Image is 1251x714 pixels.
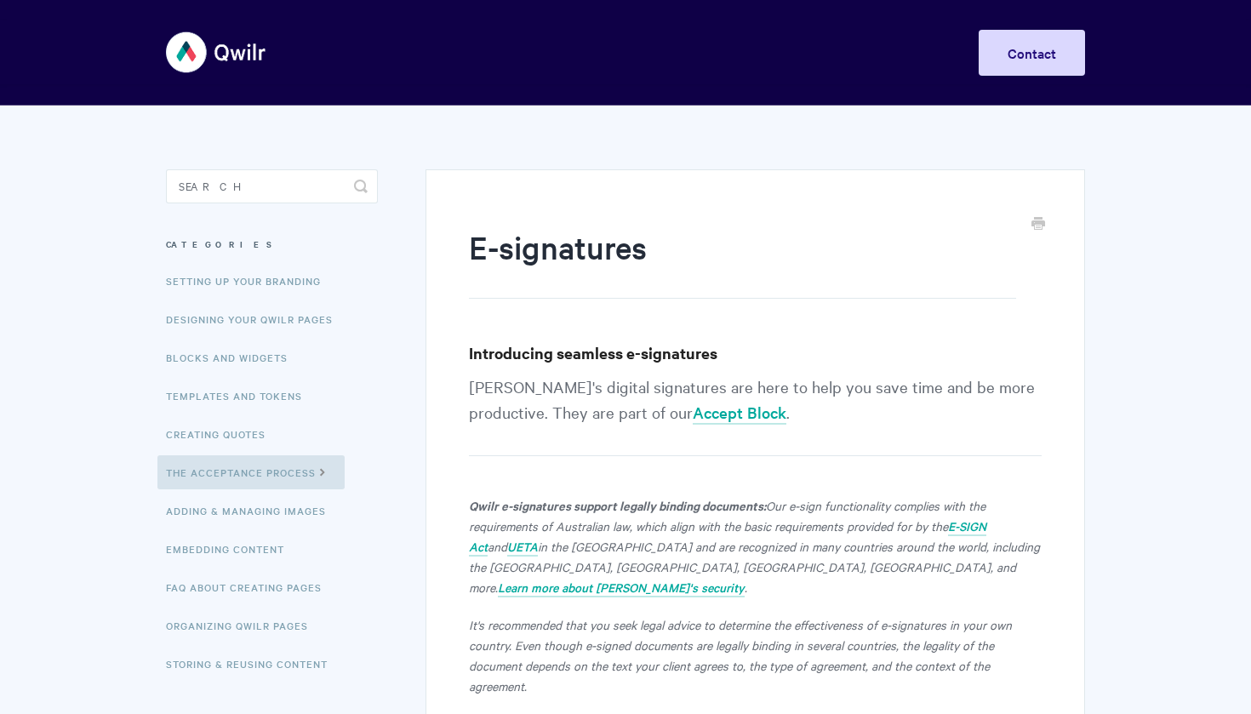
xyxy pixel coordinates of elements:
[469,374,1042,456] p: [PERSON_NAME]'s digital signatures are here to help you save time and be more productive. They ar...
[469,341,1042,365] h3: Introducing seamless e-signatures
[157,455,345,489] a: The Acceptance Process
[498,579,745,596] em: Learn more about [PERSON_NAME]'s security
[469,517,986,555] em: E-SIGN Act
[488,538,507,555] em: and
[166,379,315,413] a: Templates and Tokens
[166,570,334,604] a: FAQ About Creating Pages
[166,647,340,681] a: Storing & Reusing Content
[166,169,378,203] input: Search
[166,264,334,298] a: Setting up your Branding
[166,20,267,84] img: Qwilr Help Center
[166,229,378,260] h3: Categories
[166,494,339,528] a: Adding & Managing Images
[469,226,1016,299] h1: E-signatures
[1031,215,1045,234] a: Print this Article
[469,538,1040,596] em: in the [GEOGRAPHIC_DATA] and are recognized in many countries around the world, including the [GE...
[469,517,986,557] a: E-SIGN Act
[979,30,1085,76] a: Contact
[498,579,745,597] a: Learn more about [PERSON_NAME]'s security
[469,496,766,514] strong: Qwilr e-signatures support legally binding documents:
[507,538,538,555] em: UETA
[745,579,747,596] em: .
[166,340,300,374] a: Blocks and Widgets
[507,538,538,557] a: UETA
[469,497,985,534] em: Our e-sign functionality complies with the requirements of Australian law, which align with the b...
[469,616,1012,694] em: It's recommended that you seek legal advice to determine the effectiveness of e-signatures in you...
[166,532,297,566] a: Embedding Content
[166,417,278,451] a: Creating Quotes
[166,302,346,336] a: Designing Your Qwilr Pages
[693,402,786,425] a: Accept Block
[166,608,321,643] a: Organizing Qwilr Pages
